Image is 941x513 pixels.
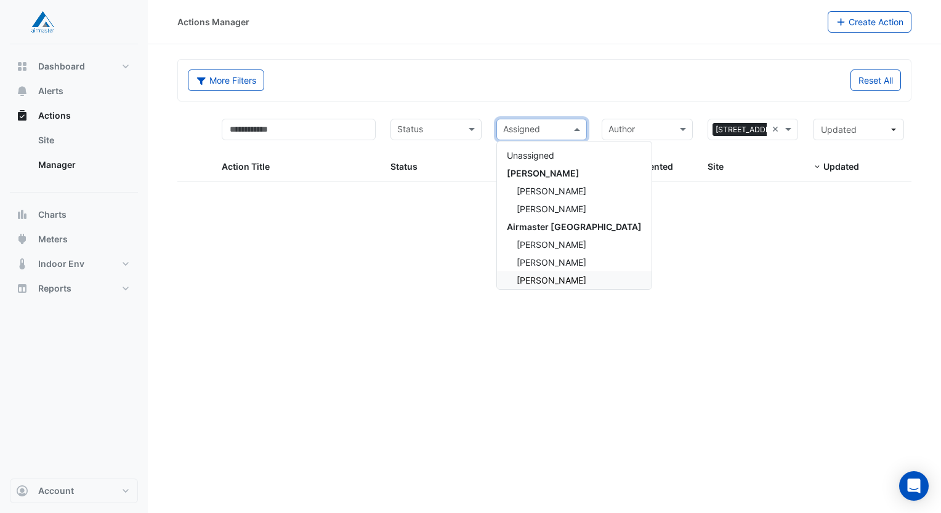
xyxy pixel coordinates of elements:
[16,85,28,97] app-icon: Alerts
[772,122,782,137] span: Clear
[813,119,904,140] button: Updated
[899,471,929,501] div: Open Intercom Messenger
[517,186,586,196] span: [PERSON_NAME]
[517,257,586,268] span: [PERSON_NAME]
[16,209,28,221] app-icon: Charts
[713,123,790,137] span: [STREET_ADDRESS]
[10,54,138,79] button: Dashboard
[16,109,28,122] app-icon: Actions
[507,150,554,161] span: Unassigned
[38,485,74,497] span: Account
[28,128,138,153] a: Site
[517,204,586,214] span: [PERSON_NAME]
[507,168,580,178] span: [PERSON_NAME]
[10,479,138,503] button: Account
[16,282,28,295] app-icon: Reports
[850,70,901,91] button: Reset All
[16,258,28,270] app-icon: Indoor Env
[15,10,70,34] img: Company Logo
[28,153,138,177] a: Manager
[10,276,138,301] button: Reports
[828,11,912,33] button: Create Action
[517,239,586,250] span: [PERSON_NAME]
[222,161,270,172] span: Action Title
[10,128,138,182] div: Actions
[38,85,63,97] span: Alerts
[177,15,249,28] div: Actions Manager
[38,258,84,270] span: Indoor Env
[16,233,28,245] app-icon: Meters
[497,141,652,289] div: Options List
[16,60,28,73] app-icon: Dashboard
[38,109,71,122] span: Actions
[821,124,857,135] span: Updated
[390,161,418,172] span: Status
[38,282,71,295] span: Reports
[38,233,68,245] span: Meters
[38,60,85,73] span: Dashboard
[823,161,859,172] span: Updated
[38,209,67,221] span: Charts
[507,221,642,232] span: Airmaster [GEOGRAPHIC_DATA]
[708,161,724,172] span: Site
[188,70,264,91] button: More Filters
[517,275,586,285] span: [PERSON_NAME]
[10,103,138,128] button: Actions
[10,252,138,276] button: Indoor Env
[10,227,138,252] button: Meters
[10,79,138,103] button: Alerts
[10,202,138,227] button: Charts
